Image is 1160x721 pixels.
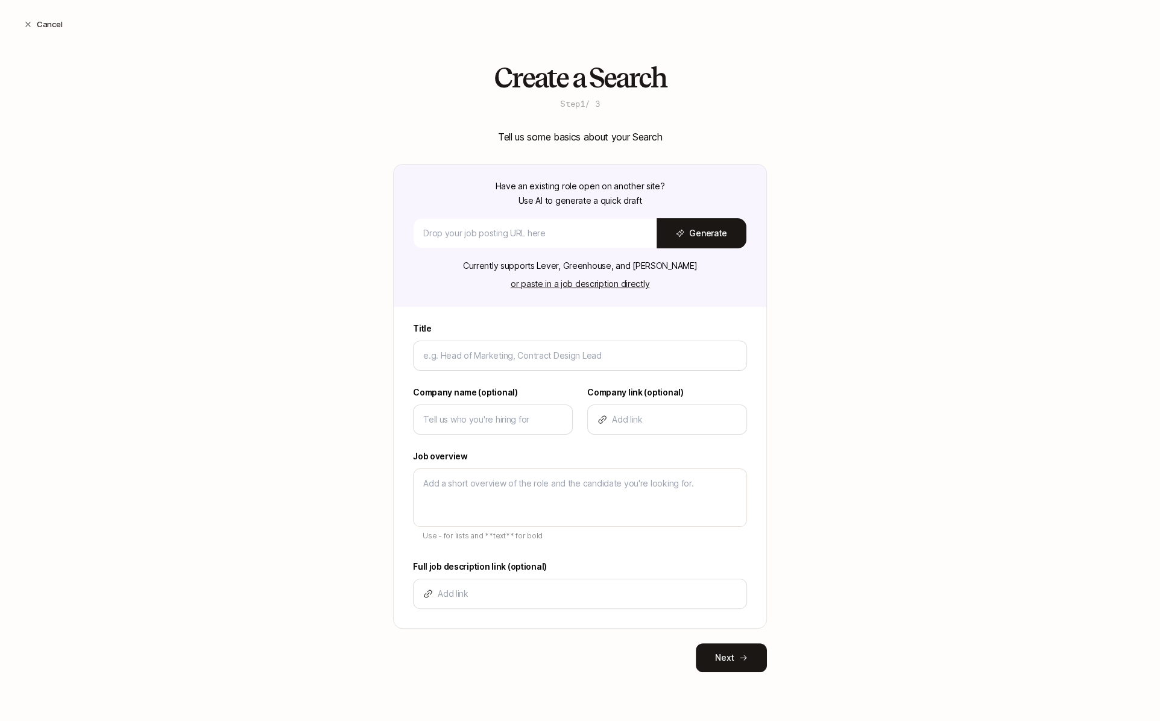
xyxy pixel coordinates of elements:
[438,587,737,601] input: Add link
[496,179,665,208] p: Have an existing role open on another site? Use AI to generate a quick draft
[413,385,573,400] label: Company name (optional)
[503,275,657,292] button: or paste in a job description directly
[423,226,647,241] input: Drop your job posting URL here
[612,412,737,427] input: Add link
[463,259,698,273] p: Currently supports Lever, Greenhouse, and [PERSON_NAME]
[494,63,666,93] h2: Create a Search
[423,531,543,540] span: Use - for lists and **text** for bold
[696,643,767,672] button: Next
[423,348,737,363] input: e.g. Head of Marketing, Contract Design Lead
[587,385,747,400] label: Company link (optional)
[413,321,747,336] label: Title
[14,13,72,35] button: Cancel
[560,98,599,110] p: Step 1 / 3
[498,129,662,145] p: Tell us some basics about your Search
[413,559,747,574] label: Full job description link (optional)
[423,412,563,427] input: Tell us who you're hiring for
[413,449,747,464] label: Job overview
